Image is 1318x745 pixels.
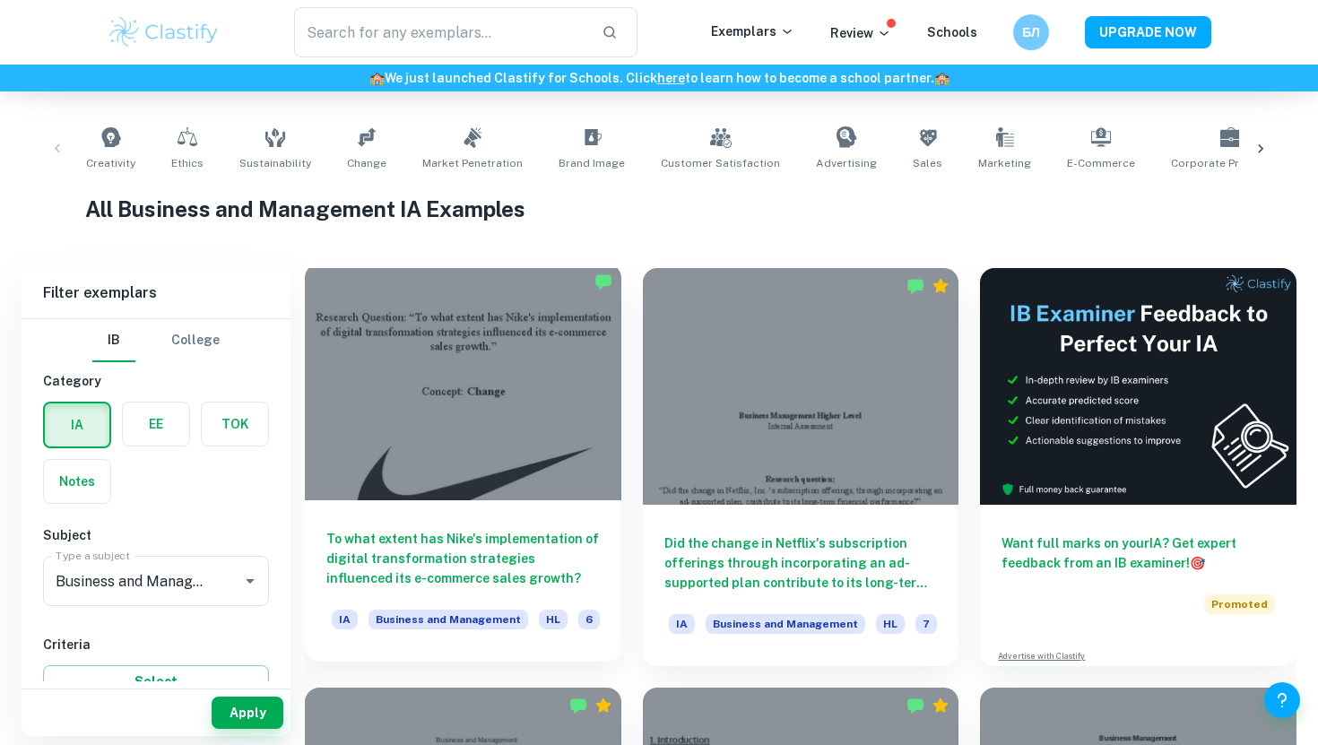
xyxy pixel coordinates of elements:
[1013,14,1049,50] button: БЛ
[326,529,600,588] h6: To what extent has Nike's implementation of digital transformation strategies influenced its e-co...
[294,7,587,57] input: Search for any exemplars...
[998,650,1085,663] a: Advertise with Clastify
[43,371,269,391] h6: Category
[1204,594,1275,614] span: Promoted
[1171,155,1290,171] span: Corporate Profitability
[1264,682,1300,718] button: Help and Feedback
[915,614,937,634] span: 7
[906,697,924,715] img: Marked
[906,277,924,295] img: Marked
[86,155,135,171] span: Creativity
[830,23,891,43] p: Review
[1085,16,1211,48] button: UPGRADE NOW
[876,614,905,634] span: HL
[980,268,1296,666] a: Want full marks on yourIA? Get expert feedback from an IB examiner!PromotedAdvertise with Clastify
[932,277,949,295] div: Premium
[539,610,568,629] span: HL
[1021,22,1042,42] h6: БЛ
[202,403,268,446] button: TOK
[43,665,269,697] button: Select
[816,155,877,171] span: Advertising
[238,568,263,593] button: Open
[107,14,221,50] img: Clastify logo
[1002,533,1275,573] h6: Want full marks on your IA ? Get expert feedback from an IB examiner!
[171,155,204,171] span: Ethics
[239,155,311,171] span: Sustainability
[706,614,865,634] span: Business and Management
[305,268,621,666] a: To what extent has Nike's implementation of digital transformation strategies influenced its e-co...
[594,697,612,715] div: Premium
[369,71,385,85] span: 🏫
[44,460,110,503] button: Notes
[913,155,942,171] span: Sales
[22,268,290,318] h6: Filter exemplars
[92,319,220,362] div: Filter type choice
[123,403,189,446] button: EE
[85,193,1233,225] h1: All Business and Management IA Examples
[664,533,938,593] h6: Did the change in Netflix's subscription offerings through incorporating an ad-supported plan con...
[92,319,135,362] button: IB
[934,71,949,85] span: 🏫
[594,273,612,290] img: Marked
[212,697,283,729] button: Apply
[56,548,130,563] label: Type a subject
[1067,155,1135,171] span: E-commerce
[43,525,269,545] h6: Subject
[1190,556,1205,570] span: 🎯
[657,71,685,85] a: here
[643,268,959,666] a: Did the change in Netflix's subscription offerings through incorporating an ad-supported plan con...
[978,155,1031,171] span: Marketing
[332,610,358,629] span: IA
[661,155,780,171] span: Customer Satisfaction
[43,635,269,654] h6: Criteria
[4,68,1314,88] h6: We just launched Clastify for Schools. Click to learn how to become a school partner.
[980,268,1296,505] img: Thumbnail
[45,403,109,446] button: IA
[569,697,587,715] img: Marked
[927,25,977,39] a: Schools
[422,155,523,171] span: Market Penetration
[669,614,695,634] span: IA
[932,697,949,715] div: Premium
[578,610,600,629] span: 6
[559,155,625,171] span: Brand Image
[369,610,528,629] span: Business and Management
[711,22,794,41] p: Exemplars
[347,155,386,171] span: Change
[171,319,220,362] button: College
